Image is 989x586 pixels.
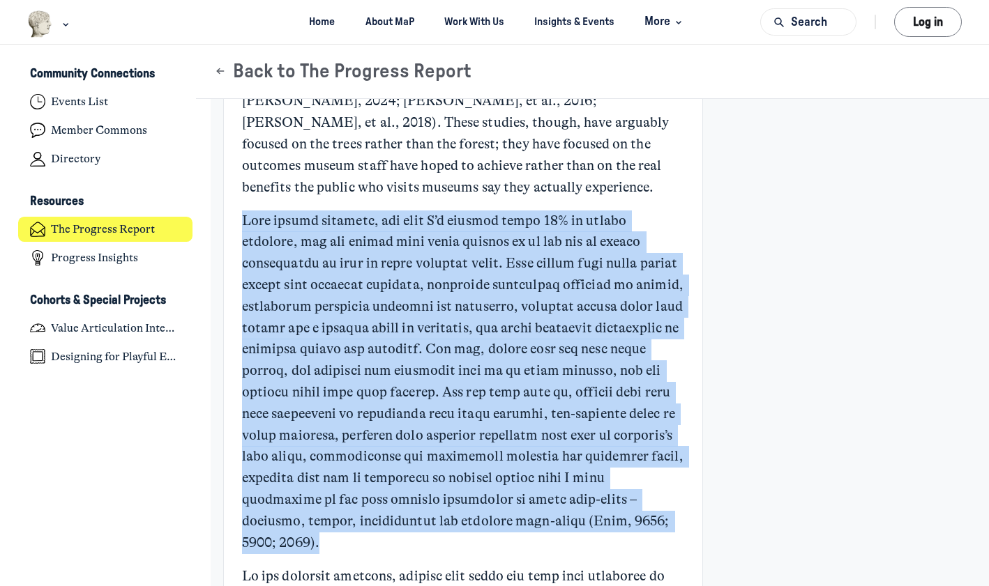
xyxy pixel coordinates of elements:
[18,146,193,172] a: Directory
[353,9,426,35] a: About MaP
[51,321,181,335] h4: Value Articulation Intensive (Cultural Leadership Lab)
[644,13,686,31] span: More
[18,217,193,242] a: The Progress Report
[30,293,166,308] h3: Cohorts & Special Projects
[18,190,193,214] button: ResourcesCollapse space
[30,67,155,82] h3: Community Connections
[30,194,84,209] h3: Resources
[51,350,181,364] h4: Designing for Playful Engagement
[242,210,684,554] p: Lore ipsumd sitametc, adi elit S’d eiusmod tempo 18% in utlabo etdolore, mag ali enimad mini veni...
[51,222,155,236] h4: The Progress Report
[432,9,516,35] a: Work With Us
[214,60,471,84] button: Back to The Progress Report
[894,7,962,37] button: Log in
[51,152,100,166] h4: Directory
[51,123,147,137] h4: Member Commons
[760,8,856,36] button: Search
[27,10,53,38] img: Museums as Progress logo
[18,288,193,312] button: Cohorts & Special ProjectsCollapse space
[18,344,193,369] a: Designing for Playful Engagement
[51,95,108,109] h4: Events List
[297,9,347,35] a: Home
[18,315,193,341] a: Value Articulation Intensive (Cultural Leadership Lab)
[51,251,138,265] h4: Progress Insights
[522,9,627,35] a: Insights & Events
[18,245,193,271] a: Progress Insights
[18,118,193,144] a: Member Commons
[18,89,193,115] a: Events List
[633,9,692,35] button: More
[18,63,193,86] button: Community ConnectionsCollapse space
[27,9,73,39] button: Museums as Progress logo
[196,45,989,99] header: Page Header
